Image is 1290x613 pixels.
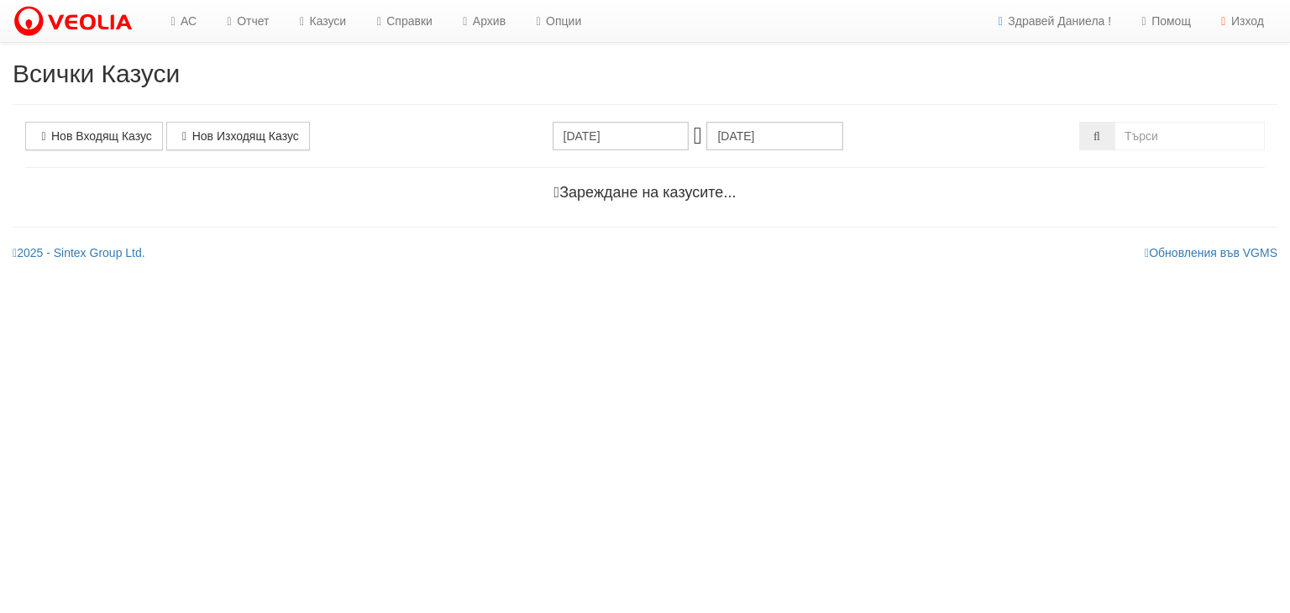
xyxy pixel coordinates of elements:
[25,185,1265,202] h4: Зареждане на казусите...
[166,122,310,150] a: Нов Изходящ Казус
[1114,122,1265,150] input: Търсене по Идентификатор, Бл/Вх/Ап, Тип, Описание, Моб. Номер, Имейл, Файл, Коментар,
[13,246,145,259] a: 2025 - Sintex Group Ltd.
[25,122,163,150] a: Нов Входящ Казус
[13,60,1277,87] h2: Всички Казуси
[13,4,140,39] img: VeoliaLogo.png
[1145,246,1277,259] a: Обновления във VGMS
